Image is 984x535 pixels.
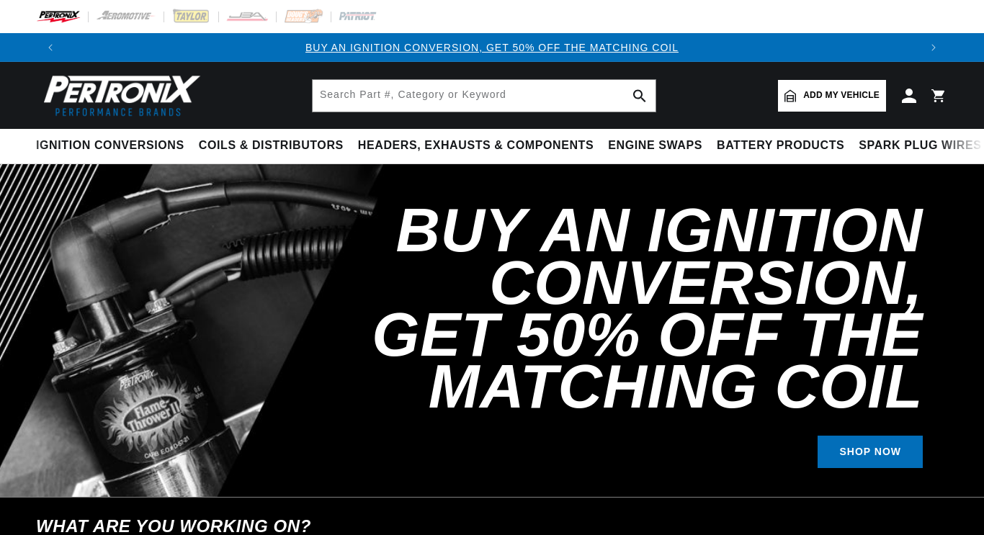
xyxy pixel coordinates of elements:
[358,138,594,153] span: Headers, Exhausts & Components
[36,71,202,120] img: Pertronix
[65,40,919,55] div: Announcement
[65,40,919,55] div: 1 of 3
[36,138,184,153] span: Ignition Conversions
[305,42,679,53] a: BUY AN IGNITION CONVERSION, GET 50% OFF THE MATCHING COIL
[624,80,656,112] button: search button
[36,33,65,62] button: Translation missing: en.sections.announcements.previous_announcement
[710,129,851,163] summary: Battery Products
[351,129,601,163] summary: Headers, Exhausts & Components
[919,33,948,62] button: Translation missing: en.sections.announcements.next_announcement
[307,204,923,413] h2: Buy an Ignition Conversion, Get 50% off the Matching Coil
[803,89,880,102] span: Add my vehicle
[199,138,344,153] span: Coils & Distributors
[601,129,710,163] summary: Engine Swaps
[192,129,351,163] summary: Coils & Distributors
[313,80,656,112] input: Search Part #, Category or Keyword
[36,129,192,163] summary: Ignition Conversions
[818,436,923,468] a: SHOP NOW
[778,80,886,112] a: Add my vehicle
[608,138,702,153] span: Engine Swaps
[859,138,981,153] span: Spark Plug Wires
[717,138,844,153] span: Battery Products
